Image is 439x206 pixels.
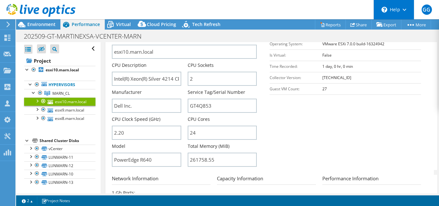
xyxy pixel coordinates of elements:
[24,114,95,123] a: esxi8.marn.local
[381,7,387,13] svg: \n
[322,75,351,80] b: [TECHNICAL_ID]
[24,161,95,170] a: LUNMARN-12
[24,89,95,97] a: MARN_CL
[270,72,322,83] td: Collector Version:
[112,116,160,122] label: CPU Clock Speed (GHz)
[112,62,147,68] label: CPU Description
[24,97,95,106] a: esxi10.marn.local
[188,89,245,95] label: Service Tag/Serial Number
[40,137,95,145] div: Shared Cluster Disks
[24,145,95,153] a: vCenter
[217,190,272,201] td: Total Local Capacity:
[46,67,79,73] b: esxi10.marn.local
[322,64,353,69] b: 1 day, 0 hr, 0 min
[192,21,220,27] span: Tech Refresh
[112,143,125,149] label: Model
[315,20,346,30] a: Reports
[24,153,95,161] a: LUNMARN-11
[270,83,322,94] td: Guest VM Count:
[24,66,95,74] a: esxi10.marn.local
[24,56,95,66] a: Project
[24,106,95,114] a: esxi9.marn.local
[270,38,322,49] td: Operating System:
[112,190,135,196] label: 1 Gb Ports:
[422,4,432,15] span: GG
[27,21,56,27] span: Environment
[322,41,384,47] b: VMware ESXi 7.0.0 build-16324942
[24,178,95,187] a: LUNMARN-13
[217,175,316,185] h3: Capacity Information
[188,143,229,149] label: Total Memory (MiB)
[366,193,410,206] b: reads: 30.56 KiB / writes: 21.12 KiB
[21,33,151,40] h1: 202509-GT-MARTINEXSA-VCENTER-MARN
[72,21,100,27] span: Performance
[270,61,322,72] td: Time Recorded:
[37,197,75,205] a: Project Notes
[188,62,214,68] label: CPU Sockets
[52,91,70,96] span: MARN_CL
[24,81,95,89] a: Hypervisors
[322,86,327,92] b: 27
[24,170,95,178] a: LUNMARN-10
[112,89,142,95] label: Manufacturer
[345,20,372,30] a: Share
[147,21,176,27] span: Cloud Pricing
[322,52,332,58] b: False
[112,175,211,185] h3: Network Information
[17,197,37,205] a: 2
[401,20,431,30] a: More
[270,49,322,61] td: Is Virtual:
[188,116,210,122] label: CPU Cores
[116,21,131,27] span: Virtual
[372,20,401,30] a: Export
[272,193,289,198] b: 15.00 GiB
[322,175,421,185] h3: Performance Information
